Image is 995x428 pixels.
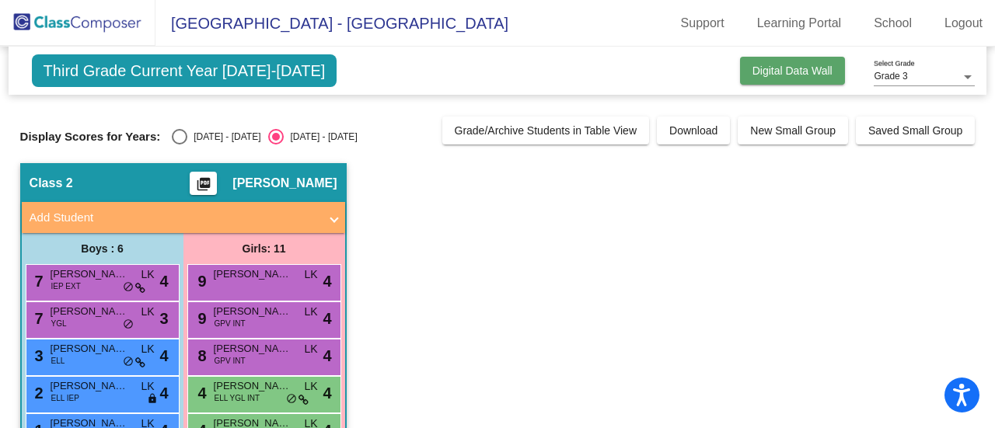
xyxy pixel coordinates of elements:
span: Class 2 [30,176,73,191]
div: [DATE] - [DATE] [187,130,260,144]
span: LK [304,341,317,357]
button: Saved Small Group [856,117,975,144]
span: do_not_disturb_alt [286,393,297,405]
span: Display Scores for Years: [20,130,161,144]
div: Boys : 6 [22,233,183,264]
span: 4 [323,270,331,293]
span: do_not_disturb_alt [123,318,134,331]
span: Saved Small Group [868,124,962,137]
span: 2 [31,385,44,402]
span: [PERSON_NAME] [PERSON_NAME] [51,341,128,357]
span: 4 [323,307,331,330]
button: Digital Data Wall [740,57,845,85]
span: 9 [194,310,207,327]
span: [PERSON_NAME] [PERSON_NAME] [214,266,292,282]
span: 4 [323,381,331,405]
span: Digital Data Wall [752,64,833,77]
span: 3 [31,347,44,364]
span: 3 [159,307,168,330]
a: Support [669,11,737,36]
span: LK [304,378,317,395]
button: Download [657,117,730,144]
span: Grade/Archive Students in Table View [455,124,637,137]
span: [PERSON_NAME] [232,176,337,191]
span: lock [147,393,158,405]
span: LK [141,304,154,320]
span: LK [141,341,154,357]
mat-icon: picture_as_pdf [194,176,213,198]
a: Logout [932,11,995,36]
span: do_not_disturb_alt [123,281,134,294]
button: Print Students Details [190,172,217,195]
span: ELL [51,355,65,367]
span: [PERSON_NAME] [214,304,292,319]
button: New Small Group [738,117,848,144]
mat-expansion-panel-header: Add Student [22,202,345,233]
span: [PERSON_NAME] [51,266,128,282]
span: Download [669,124,717,137]
a: Learning Portal [745,11,854,36]
span: 4 [159,381,168,405]
span: 4 [323,344,331,367]
span: 4 [194,385,207,402]
span: 7 [31,310,44,327]
span: 7 [31,273,44,290]
span: do_not_disturb_alt [123,356,134,368]
span: 9 [194,273,207,290]
span: IEP EXT [51,280,81,292]
a: School [861,11,924,36]
span: New Small Group [750,124,836,137]
span: GPV INT [215,318,246,329]
span: LK [141,266,154,283]
span: Third Grade Current Year [DATE]-[DATE] [32,54,337,87]
mat-radio-group: Select an option [172,129,357,144]
span: LK [304,304,317,320]
div: Girls: 11 [183,233,345,264]
button: Grade/Archive Students in Table View [442,117,650,144]
mat-panel-title: Add Student [30,209,319,227]
span: Grade 3 [874,71,907,82]
span: [GEOGRAPHIC_DATA] - [GEOGRAPHIC_DATA] [155,11,508,36]
span: 8 [194,347,207,364]
div: [DATE] - [DATE] [284,130,357,144]
span: 4 [159,270,168,293]
span: [PERSON_NAME] [51,304,128,319]
span: LK [304,266,317,283]
span: ELL IEP [51,392,79,404]
span: YGL [51,318,67,329]
span: [PERSON_NAME] [51,378,128,394]
span: [PERSON_NAME] [214,378,292,394]
span: GPV INT [215,355,246,367]
span: 4 [159,344,168,367]
span: [PERSON_NAME] [214,341,292,357]
span: LK [141,378,154,395]
span: ELL YGL INT [215,392,260,404]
